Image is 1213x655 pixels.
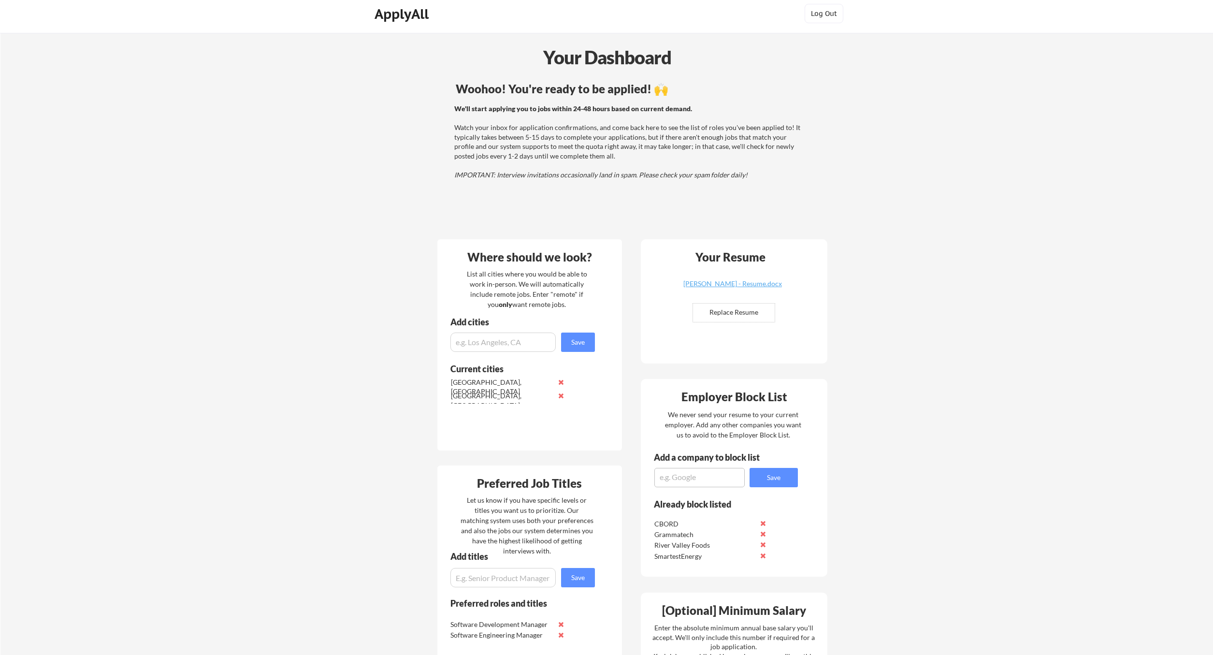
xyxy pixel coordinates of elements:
div: Your Dashboard [1,44,1213,71]
div: Preferred roles and titles [450,599,582,608]
div: Your Resume [683,251,779,263]
div: Let us know if you have specific levels or titles you want us to prioritize. Our matching system ... [461,495,593,556]
button: Log Out [805,4,843,23]
div: Already block listed [654,500,785,509]
input: E.g. Senior Product Manager [450,568,556,587]
div: [GEOGRAPHIC_DATA], [GEOGRAPHIC_DATA] [451,391,553,410]
div: Woohoo! You're ready to be applied! 🙌 [456,83,804,95]
div: Grammatech [654,530,756,539]
div: Add titles [450,552,587,561]
a: [PERSON_NAME] - Resume.docx [675,280,790,295]
div: SmartestEnergy [654,552,756,561]
button: Save [561,333,595,352]
div: [Optional] Minimum Salary [644,605,824,616]
div: River Valley Foods [654,540,756,550]
div: Where should we look? [440,251,620,263]
button: Save [561,568,595,587]
strong: only [499,300,512,308]
div: Add cities [450,318,597,326]
div: Watch your inbox for application confirmations, and come back here to see the list of roles you'v... [454,104,803,180]
div: [GEOGRAPHIC_DATA], [GEOGRAPHIC_DATA] [451,378,553,396]
div: [PERSON_NAME] - Resume.docx [675,280,790,287]
div: CBORD [654,519,756,529]
div: ApplyAll [375,6,432,22]
div: Software Engineering Manager [450,630,552,640]
div: We never send your resume to your current employer. Add any other companies you want us to avoid ... [664,409,802,440]
strong: We'll start applying you to jobs within 24-48 hours based on current demand. [454,104,692,113]
div: Add a company to block list [654,453,775,462]
div: Employer Block List [645,391,824,403]
button: Save [750,468,798,487]
div: Current cities [450,364,584,373]
em: IMPORTANT: Interview invitations occasionally land in spam. Please check your spam folder daily! [454,171,748,179]
div: List all cities where you would be able to work in-person. We will automatically include remote j... [461,269,593,309]
input: e.g. Los Angeles, CA [450,333,556,352]
div: Software Development Manager [450,620,552,629]
div: Preferred Job Titles [440,478,620,489]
